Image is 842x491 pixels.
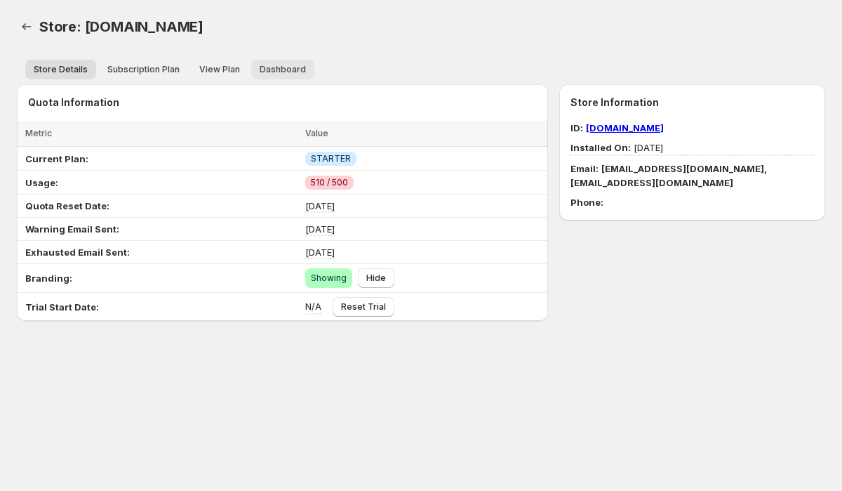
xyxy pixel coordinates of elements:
[34,64,88,75] span: Store Details
[358,268,394,288] button: Hide
[341,301,386,313] span: Reset Trial
[570,142,663,153] span: [DATE]
[25,200,109,211] strong: Quota Reset Date:
[570,163,599,174] strong: Email:
[28,96,548,110] h3: Quota Information
[107,64,180,75] span: Subscription Plan
[570,163,767,188] span: [EMAIL_ADDRESS][DOMAIN_NAME], [EMAIL_ADDRESS][DOMAIN_NAME]
[25,301,99,313] strong: Trial Start Date:
[333,297,394,317] button: Reset Trial
[311,273,347,284] span: Showing
[39,18,203,35] span: Store: [DOMAIN_NAME]
[305,247,335,258] span: [DATE]
[199,64,240,75] span: View Plan
[570,197,603,208] strong: Phone:
[311,177,348,188] span: 510 / 500
[305,128,328,138] span: Value
[191,60,248,79] button: View plan
[25,223,119,235] strong: Warning Email Sent:
[305,301,321,312] span: N/A
[570,122,583,133] strong: ID:
[260,64,306,75] span: Dashboard
[25,128,52,138] span: Metric
[17,17,36,37] a: Back
[586,122,664,133] a: [DOMAIN_NAME]
[251,60,314,79] button: Dashboard
[25,273,72,284] strong: Branding:
[366,273,386,284] span: Hide
[25,177,58,188] strong: Usage:
[25,153,88,164] strong: Current Plan:
[99,60,188,79] button: Subscription plan
[25,60,96,79] button: Store details
[570,142,631,153] strong: Installed On:
[305,223,335,235] span: [DATE]
[305,200,335,211] span: [DATE]
[570,96,814,110] h3: Store Information
[311,153,351,164] span: STARTER
[25,247,130,258] strong: Exhausted Email Sent:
